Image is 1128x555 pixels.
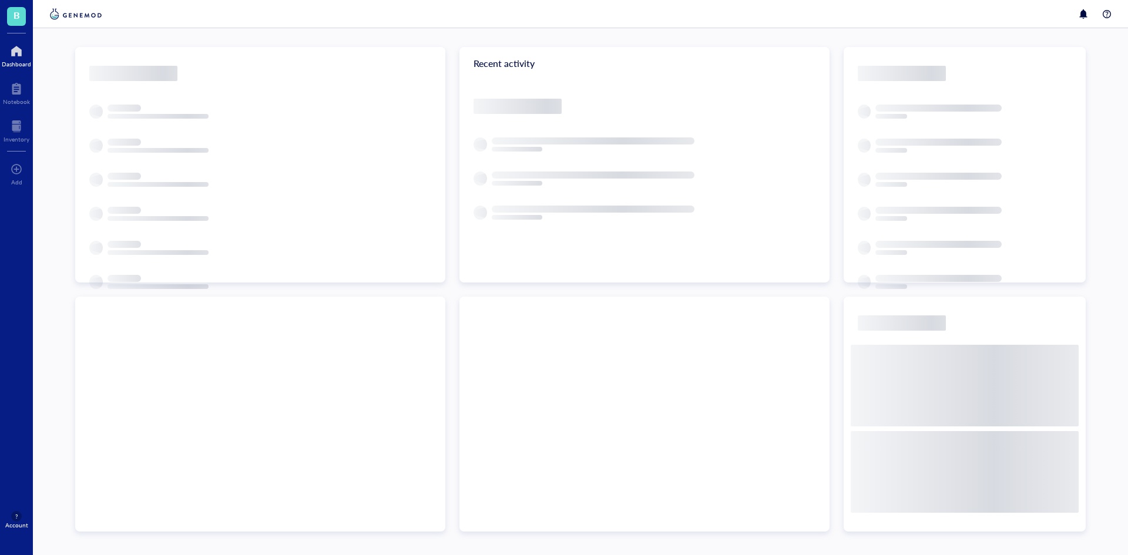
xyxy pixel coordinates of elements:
div: Dashboard [2,60,31,68]
img: genemod-logo [47,7,105,21]
div: Recent activity [459,47,830,80]
div: Account [5,522,28,529]
a: Dashboard [2,42,31,68]
a: Notebook [3,79,30,105]
div: Add [11,179,22,186]
div: Inventory [4,136,29,143]
span: ? [15,513,18,520]
div: Notebook [3,98,30,105]
a: Inventory [4,117,29,143]
span: B [14,8,20,22]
